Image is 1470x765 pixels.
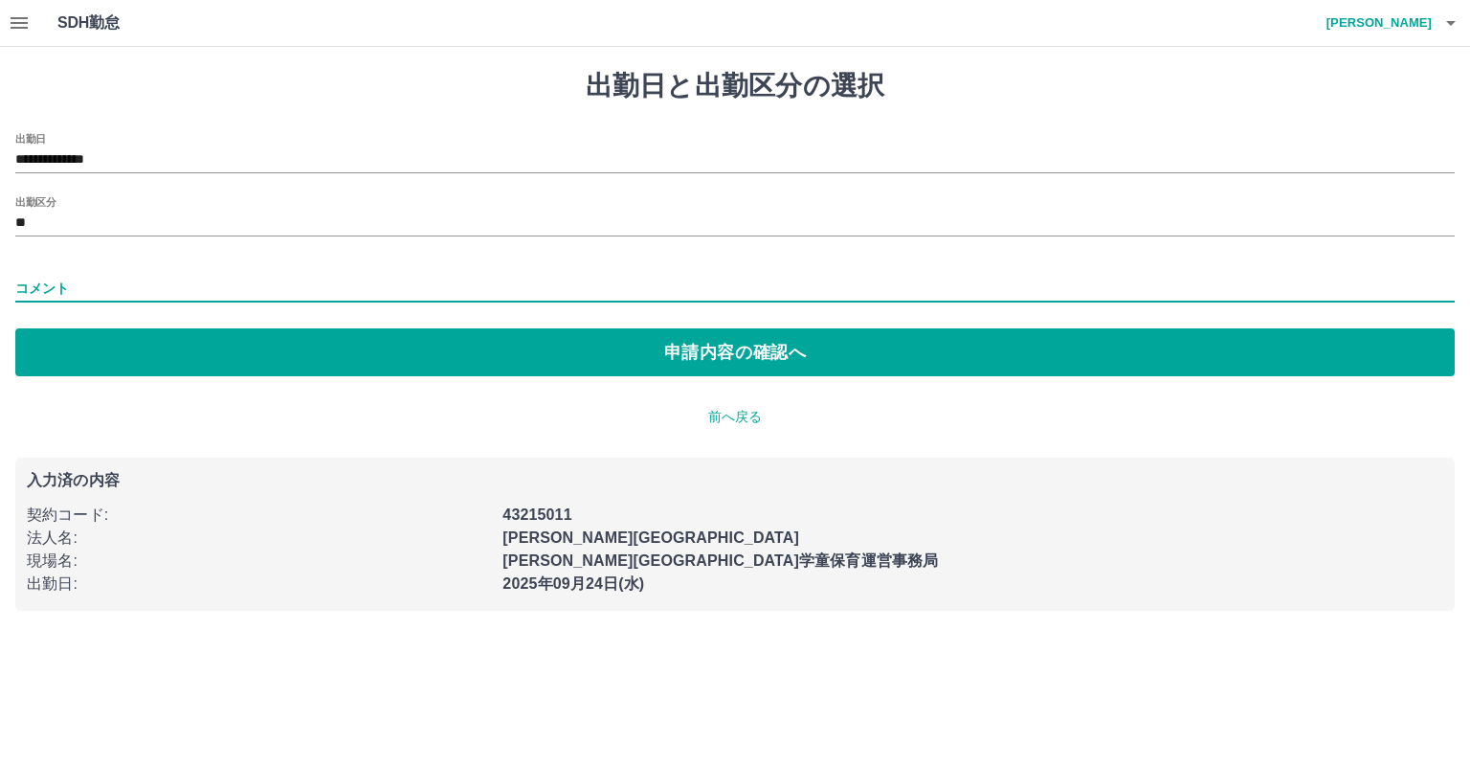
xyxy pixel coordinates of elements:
label: 出勤区分 [15,194,56,209]
b: 43215011 [502,506,571,523]
b: [PERSON_NAME][GEOGRAPHIC_DATA]学童保育運営事務局 [502,552,938,569]
b: 2025年09月24日(水) [502,575,644,592]
p: 入力済の内容 [27,473,1443,488]
p: 前へ戻る [15,407,1455,427]
p: 出勤日 : [27,573,491,596]
b: [PERSON_NAME][GEOGRAPHIC_DATA] [502,529,799,546]
button: 申請内容の確認へ [15,328,1455,376]
label: 出勤日 [15,131,46,146]
h1: 出勤日と出勤区分の選択 [15,70,1455,102]
p: 契約コード : [27,504,491,527]
p: 現場名 : [27,550,491,573]
p: 法人名 : [27,527,491,550]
